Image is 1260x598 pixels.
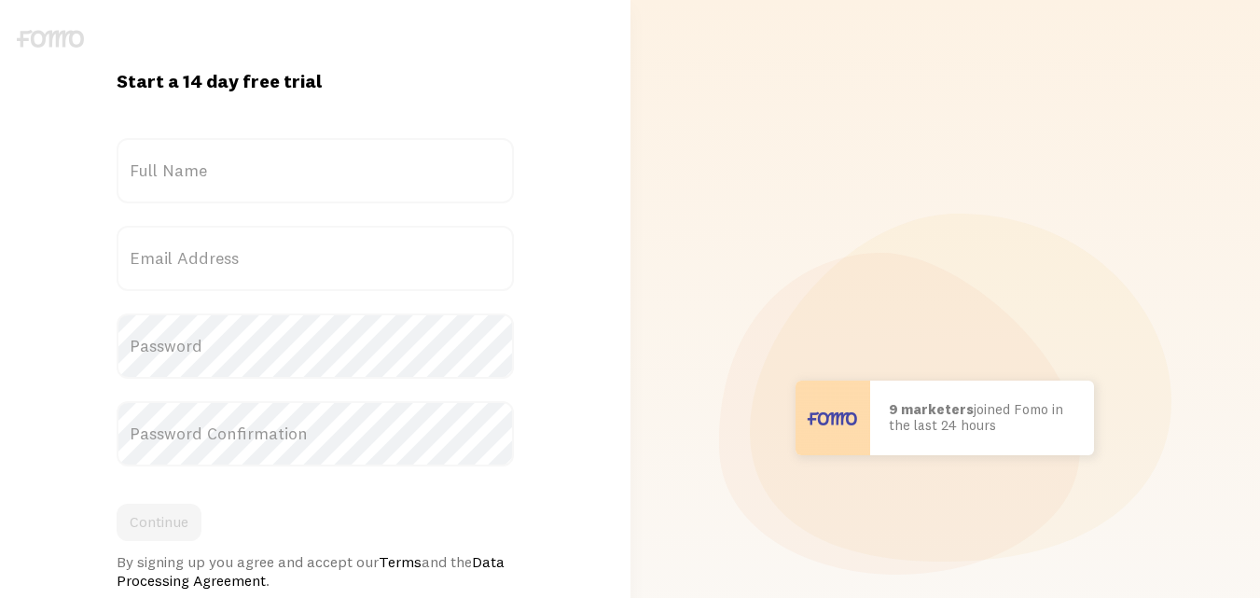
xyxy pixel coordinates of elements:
[17,30,84,48] img: fomo-logo-gray-b99e0e8ada9f9040e2984d0d95b3b12da0074ffd48d1e5cb62ac37fc77b0b268.svg
[117,313,514,379] label: Password
[889,402,1075,433] p: joined Fomo in the last 24 hours
[117,401,514,466] label: Password Confirmation
[117,552,514,590] div: By signing up you agree and accept our and the .
[379,552,422,571] a: Terms
[889,400,974,418] b: 9 marketers
[117,69,514,93] h1: Start a 14 day free trial
[796,381,870,455] img: User avatar
[117,552,505,590] a: Data Processing Agreement
[117,226,514,291] label: Email Address
[117,138,514,203] label: Full Name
